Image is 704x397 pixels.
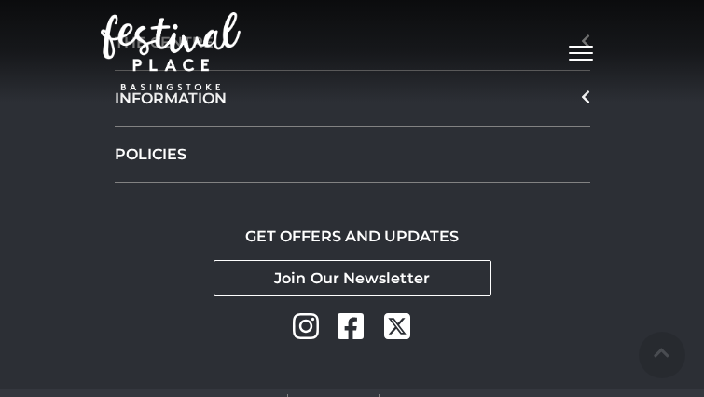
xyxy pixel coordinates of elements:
[115,127,590,183] a: POLICIES
[101,12,241,90] img: Festival Place Logo
[245,227,459,245] h2: GET OFFERS AND UPDATES
[558,37,604,64] button: Toggle navigation
[214,260,491,296] a: Join Our Newsletter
